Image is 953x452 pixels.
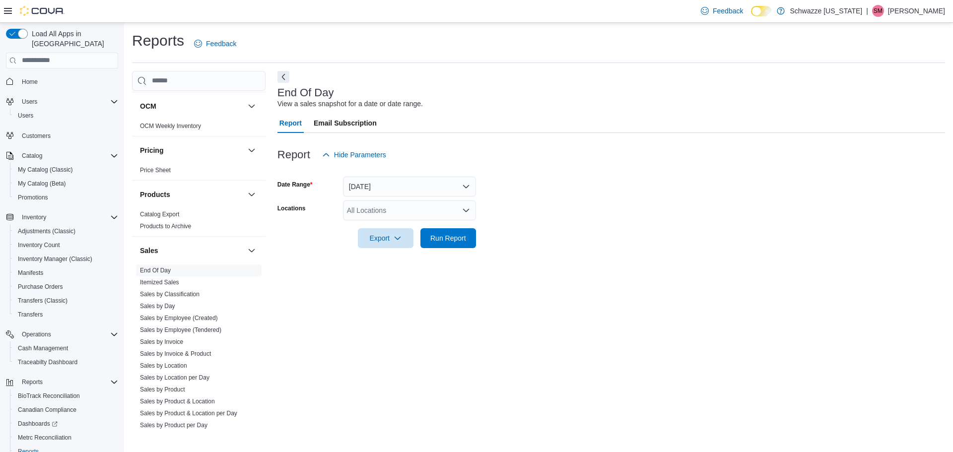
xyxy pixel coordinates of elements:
span: Users [18,112,33,120]
span: Promotions [14,192,118,203]
span: Canadian Compliance [18,406,76,414]
span: My Catalog (Classic) [18,166,73,174]
span: OCM Weekly Inventory [140,122,201,130]
span: Customers [22,132,51,140]
input: Dark Mode [751,6,772,16]
button: Catalog [2,149,122,163]
a: Itemized Sales [140,279,179,286]
span: Operations [18,328,118,340]
a: Inventory Manager (Classic) [14,253,96,265]
button: Home [2,74,122,89]
span: Transfers (Classic) [14,295,118,307]
button: Next [277,71,289,83]
button: OCM [246,100,258,112]
button: Canadian Compliance [10,403,122,417]
a: Sales by Product & Location [140,398,215,405]
button: Catalog [18,150,46,162]
a: My Catalog (Beta) [14,178,70,190]
a: Manifests [14,267,47,279]
span: My Catalog (Beta) [18,180,66,188]
span: Sales by Product & Location per Day [140,409,237,417]
a: Dashboards [14,418,62,430]
button: Open list of options [462,206,470,214]
label: Locations [277,204,306,212]
span: Itemized Sales [140,278,179,286]
button: Reports [18,376,47,388]
button: Operations [18,328,55,340]
a: Canadian Compliance [14,404,80,416]
span: Load All Apps in [GEOGRAPHIC_DATA] [28,29,118,49]
p: Schwazze [US_STATE] [790,5,862,17]
h3: Pricing [140,145,163,155]
button: Products [246,189,258,200]
a: Traceabilty Dashboard [14,356,81,368]
button: Sales [140,246,244,256]
h1: Reports [132,31,184,51]
button: My Catalog (Beta) [10,177,122,191]
span: Dashboards [18,420,58,428]
button: Transfers [10,308,122,322]
span: Home [18,75,118,88]
span: Inventory Count [14,239,118,251]
a: Catalog Export [140,211,179,218]
a: Transfers [14,309,47,321]
a: Metrc Reconciliation [14,432,75,444]
a: End Of Day [140,267,171,274]
button: BioTrack Reconciliation [10,389,122,403]
a: Sales by Product & Location per Day [140,410,237,417]
button: [DATE] [343,177,476,196]
p: [PERSON_NAME] [888,5,945,17]
button: Transfers (Classic) [10,294,122,308]
button: Promotions [10,191,122,204]
span: Sales by Invoice & Product [140,350,211,358]
button: Cash Management [10,341,122,355]
span: Report [279,113,302,133]
span: BioTrack Reconciliation [14,390,118,402]
div: OCM [132,120,266,136]
a: Feedback [190,34,240,54]
label: Date Range [277,181,313,189]
button: Traceabilty Dashboard [10,355,122,369]
span: Reports [22,378,43,386]
span: My Catalog (Beta) [14,178,118,190]
span: BioTrack Reconciliation [18,392,80,400]
button: Pricing [246,144,258,156]
h3: Report [277,149,310,161]
span: Cash Management [14,342,118,354]
span: Adjustments (Classic) [18,227,75,235]
span: Catalog [22,152,42,160]
span: Purchase Orders [18,283,63,291]
a: Sales by Product per Day [140,422,207,429]
span: Promotions [18,194,48,201]
a: Dashboards [10,417,122,431]
a: Cash Management [14,342,72,354]
button: Pricing [140,145,244,155]
button: Metrc Reconciliation [10,431,122,445]
h3: Products [140,190,170,199]
div: View a sales snapshot for a date or date range. [277,99,423,109]
div: Pricing [132,164,266,180]
span: Manifests [18,269,43,277]
span: Users [22,98,37,106]
a: Price Sheet [140,167,171,174]
a: Users [14,110,37,122]
span: Products to Archive [140,222,191,230]
span: Customers [18,129,118,142]
button: Inventory Count [10,238,122,252]
button: Manifests [10,266,122,280]
a: Customers [18,130,55,142]
a: Promotions [14,192,52,203]
span: Adjustments (Classic) [14,225,118,237]
span: Traceabilty Dashboard [18,358,77,366]
span: Transfers [14,309,118,321]
button: OCM [140,101,244,111]
button: Users [2,95,122,109]
a: Sales by Day [140,303,175,310]
a: Transfers (Classic) [14,295,71,307]
span: Catalog Export [140,210,179,218]
span: Sales by Location [140,362,187,370]
span: Sales by Day [140,302,175,310]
